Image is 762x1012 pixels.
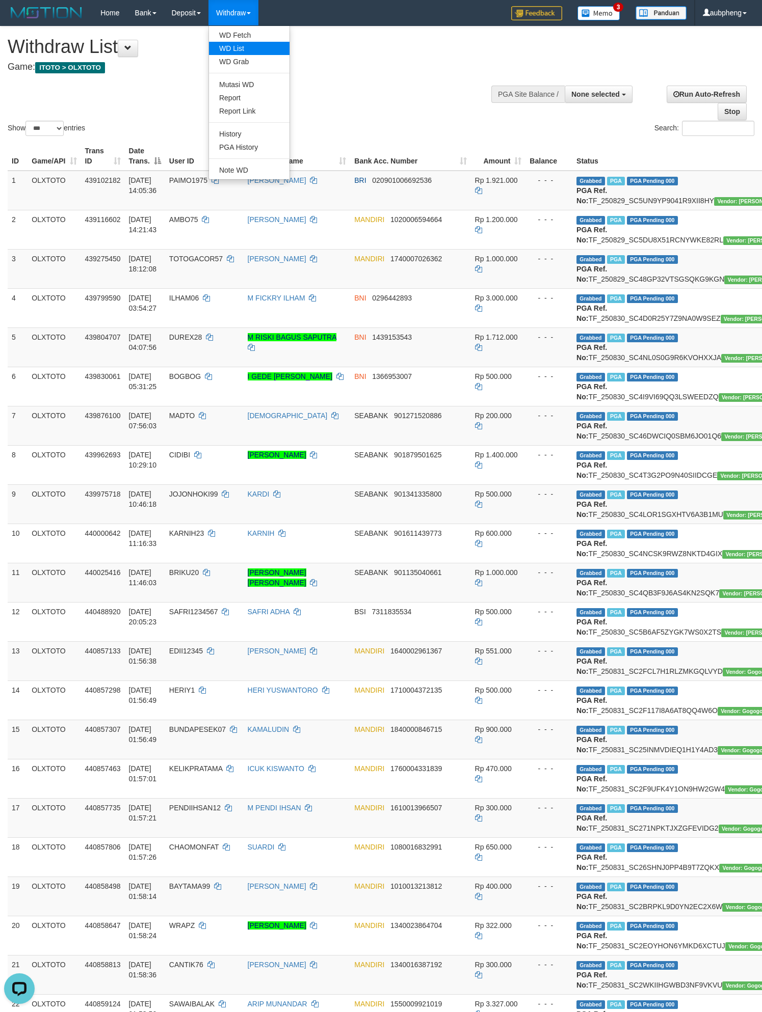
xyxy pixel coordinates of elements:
[354,255,384,263] span: MANDIRI
[28,759,81,798] td: OLXTOTO
[475,568,518,577] span: Rp 1.000.000
[576,647,605,656] span: Grabbed
[350,142,470,171] th: Bank Acc. Number: activate to sort column ascending
[85,333,121,341] span: 439804707
[667,86,747,103] a: Run Auto-Refresh
[576,334,605,342] span: Grabbed
[607,530,625,538] span: Marked by aubferri
[248,255,306,263] a: [PERSON_NAME]
[169,294,199,302] span: ILHAM06
[129,372,157,391] span: [DATE] 05:31:25
[576,569,605,578] span: Grabbed
[530,175,568,185] div: - - -
[85,412,121,420] span: 439876100
[244,142,351,171] th: Bank Acc. Name: activate to sort column ascending
[475,490,512,498] span: Rp 500.000
[475,451,518,459] span: Rp 1.400.000
[576,608,605,617] span: Grabbed
[248,608,290,616] a: SAFRI ADHA
[576,696,607,715] b: PGA Ref. No:
[165,142,244,171] th: User ID: activate to sort column ascending
[530,371,568,381] div: - - -
[475,294,518,302] span: Rp 3.000.000
[576,735,607,754] b: PGA Ref. No:
[248,412,328,420] a: [DEMOGRAPHIC_DATA]
[8,406,28,445] td: 7
[248,921,306,929] a: [PERSON_NAME]
[169,608,218,616] span: SAFRI1234567
[607,726,625,734] span: Marked by aubmrizky
[576,500,607,518] b: PGA Ref. No:
[607,412,625,421] span: Marked by aubilham
[607,334,625,342] span: Marked by aubyenyen
[576,539,607,558] b: PGA Ref. No:
[627,451,678,460] span: PGA Pending
[390,215,442,224] span: Copy 1020006594664 to clipboard
[627,373,678,381] span: PGA Pending
[607,647,625,656] span: Marked by aubmrizky
[394,529,441,537] span: Copy 901611439773 to clipboard
[576,294,605,303] span: Grabbed
[475,725,512,733] span: Rp 900.000
[248,568,306,587] a: [PERSON_NAME] [PERSON_NAME]
[571,90,620,98] span: None selected
[169,647,203,655] span: EDII12345
[28,524,81,563] td: OLXTOTO
[169,764,223,773] span: KELIKPRATAMA
[169,725,226,733] span: BUNDAPESEK07
[530,567,568,578] div: - - -
[169,215,198,224] span: AMBO75
[394,568,441,577] span: Copy 901135040661 to clipboard
[576,775,607,793] b: PGA Ref. No:
[169,176,207,184] span: PAIMO1975
[354,529,388,537] span: SEABANK
[627,569,678,578] span: PGA Pending
[248,686,318,694] a: HERI YUSWANTORO
[530,685,568,695] div: - - -
[85,176,121,184] span: 439102182
[28,484,81,524] td: OLXTOTO
[8,563,28,602] td: 11
[530,528,568,538] div: - - -
[248,294,305,302] a: M FICKRY ILHAM
[354,333,366,341] span: BNI
[390,764,442,773] span: Copy 1760004331839 to clipboard
[248,215,306,224] a: [PERSON_NAME]
[576,657,607,675] b: PGA Ref. No:
[8,142,28,171] th: ID
[129,647,157,665] span: [DATE] 01:56:38
[28,249,81,288] td: OLXTOTO
[607,569,625,578] span: Marked by aubferri
[354,294,366,302] span: BNI
[248,529,275,537] a: KARNIH
[354,215,384,224] span: MANDIRI
[129,333,157,351] span: [DATE] 04:07:56
[576,618,607,636] b: PGA Ref. No:
[8,759,28,798] td: 16
[85,568,121,577] span: 440025416
[248,451,306,459] a: [PERSON_NAME]
[576,579,607,597] b: PGA Ref. No:
[475,176,518,184] span: Rp 1.921.000
[576,687,605,695] span: Grabbed
[576,451,605,460] span: Grabbed
[475,647,512,655] span: Rp 551.000
[8,641,28,680] td: 13
[28,680,81,720] td: OLXTOTO
[129,412,157,430] span: [DATE] 07:56:03
[354,568,388,577] span: SEABANK
[576,343,607,362] b: PGA Ref. No:
[8,37,498,57] h1: Withdraw List
[627,294,678,303] span: PGA Pending
[209,42,290,55] a: WD List
[627,255,678,264] span: PGA Pending
[390,647,442,655] span: Copy 1640002961367 to clipboard
[607,255,625,264] span: Marked by aubandrioPGA
[627,412,678,421] span: PGA Pending
[607,490,625,499] span: Marked by aubferri
[129,215,157,234] span: [DATE] 14:21:43
[475,333,518,341] span: Rp 1.712.000
[354,608,366,616] span: BSI
[129,490,157,508] span: [DATE] 10:46:18
[169,490,218,498] span: JOJONHOKI99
